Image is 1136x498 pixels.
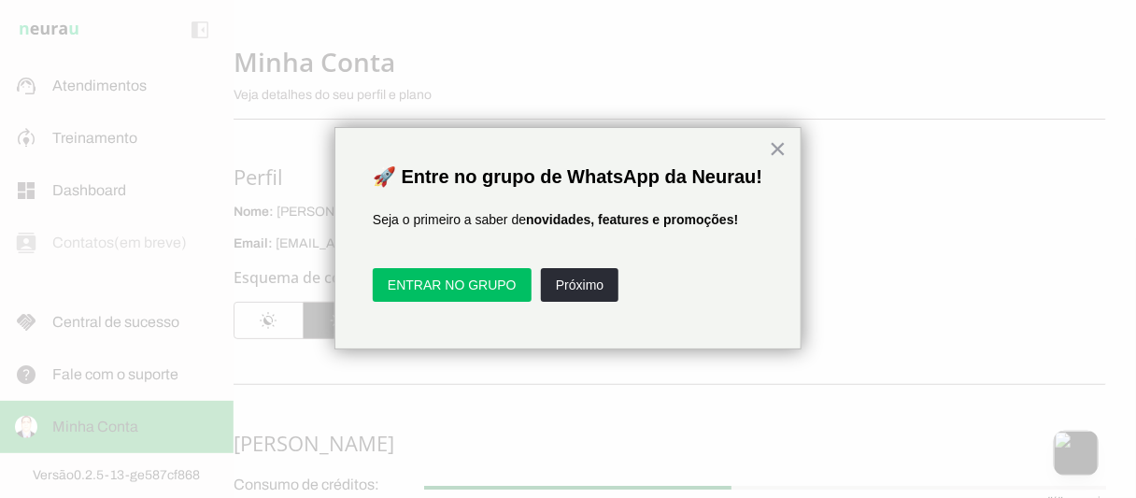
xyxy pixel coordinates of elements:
button: ENTRAR NO GRUPO [373,268,532,302]
span: Seja o primeiro a saber de [373,212,526,227]
button: Close [769,134,787,164]
p: 🚀 Entre no grupo de WhatsApp da Neurau! [373,165,763,188]
strong: novidades, features e promoções! [526,212,738,227]
button: Próximo [541,268,618,302]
